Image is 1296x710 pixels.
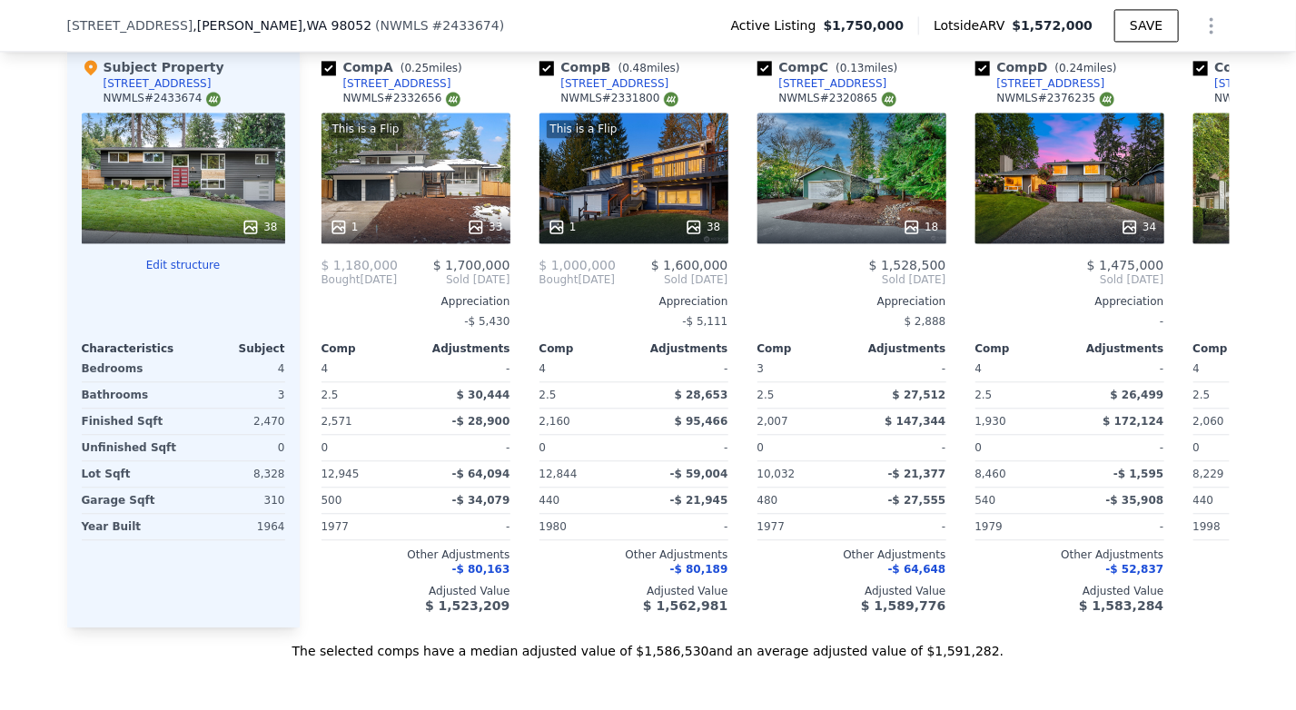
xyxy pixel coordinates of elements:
span: 0 [757,441,765,454]
span: $ 1,562,981 [643,598,727,613]
div: ( ) [375,16,504,35]
span: -$ 5,111 [682,315,727,328]
span: -$ 80,163 [452,563,510,576]
div: Other Adjustments [322,547,510,562]
div: Garage Sqft [82,488,180,513]
a: [STREET_ADDRESS] [757,76,887,91]
span: 4 [322,362,329,375]
div: The selected comps have a median adjusted value of $1,586,530 and an average adjusted value of $1... [67,627,1230,660]
div: - [420,356,510,381]
span: 8,460 [975,468,1006,480]
div: Comp A [322,58,470,76]
span: $ 1,475,000 [1087,258,1164,272]
div: 34 [1121,218,1156,236]
div: [STREET_ADDRESS] [104,76,212,91]
span: Sold [DATE] [615,272,727,287]
span: -$ 59,004 [670,468,728,480]
div: 2.5 [975,382,1066,408]
span: -$ 35,908 [1106,494,1164,507]
span: , WA 98052 [302,18,371,33]
div: 310 [187,488,285,513]
div: Other Adjustments [975,547,1164,562]
span: 440 [539,494,560,507]
div: Comp [1193,341,1288,356]
span: $ 1,589,776 [861,598,945,613]
img: NWMLS Logo [206,92,221,106]
span: 0 [975,441,983,454]
span: ( miles) [393,62,470,74]
span: $ 1,583,284 [1079,598,1163,613]
div: Characteristics [82,341,183,356]
div: 1977 [322,514,412,539]
span: $ 1,000,000 [539,258,617,272]
span: 0 [539,441,547,454]
div: Appreciation [975,294,1164,309]
button: SAVE [1114,9,1178,42]
span: $ 28,653 [675,389,728,401]
div: Appreciation [322,294,510,309]
div: - [420,514,510,539]
div: 18 [903,218,938,236]
span: $ 147,344 [885,415,945,428]
div: NWMLS # 2331800 [561,91,678,106]
div: [STREET_ADDRESS] [779,76,887,91]
div: This is a Flip [547,120,621,138]
span: -$ 5,430 [464,315,509,328]
a: [STREET_ADDRESS] [539,76,669,91]
div: Bathrooms [82,382,180,408]
div: Subject Property [82,58,224,76]
span: , [PERSON_NAME] [193,16,371,35]
span: Lotside ARV [934,16,1012,35]
span: Active Listing [731,16,824,35]
span: 8,229 [1193,468,1224,480]
span: -$ 1,595 [1113,468,1163,480]
div: Comp [757,341,852,356]
img: NWMLS Logo [1100,92,1114,106]
span: 480 [757,494,778,507]
div: NWMLS # 2332656 [343,91,460,106]
div: [STREET_ADDRESS] [561,76,669,91]
div: - [856,356,946,381]
span: $1,750,000 [824,16,905,35]
span: # 2433674 [432,18,500,33]
div: 33 [467,218,502,236]
div: Comp [975,341,1070,356]
img: NWMLS Logo [664,92,678,106]
span: 0.25 [405,62,430,74]
span: ( miles) [611,62,688,74]
div: - [856,435,946,460]
div: 1 [548,218,577,236]
div: 1964 [187,514,285,539]
div: 1977 [757,514,848,539]
span: $ 95,466 [675,415,728,428]
span: $ 26,499 [1111,389,1164,401]
span: 500 [322,494,342,507]
div: [STREET_ADDRESS] [343,76,451,91]
div: Adjusted Value [539,584,728,598]
span: 540 [975,494,996,507]
div: NWMLS # 2320865 [779,91,896,106]
div: - [975,309,1164,334]
span: $ 1,523,209 [425,598,509,613]
span: 4 [539,362,547,375]
span: [STREET_ADDRESS] [67,16,193,35]
div: Adjustments [416,341,510,356]
div: Adjustments [1070,341,1164,356]
span: $ 1,528,500 [869,258,946,272]
div: - [420,435,510,460]
span: 4 [975,362,983,375]
span: 10,032 [757,468,796,480]
div: 2,470 [187,409,285,434]
span: 0 [322,441,329,454]
div: NWMLS # 2433674 [104,91,221,106]
div: Adjusted Value [975,584,1164,598]
span: ( miles) [828,62,905,74]
span: $ 1,700,000 [433,258,510,272]
img: NWMLS Logo [882,92,896,106]
span: $ 27,512 [893,389,946,401]
span: -$ 52,837 [1106,563,1164,576]
div: Comp [539,341,634,356]
div: Other Adjustments [757,547,946,562]
div: 2.5 [539,382,630,408]
button: Edit structure [82,258,285,272]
